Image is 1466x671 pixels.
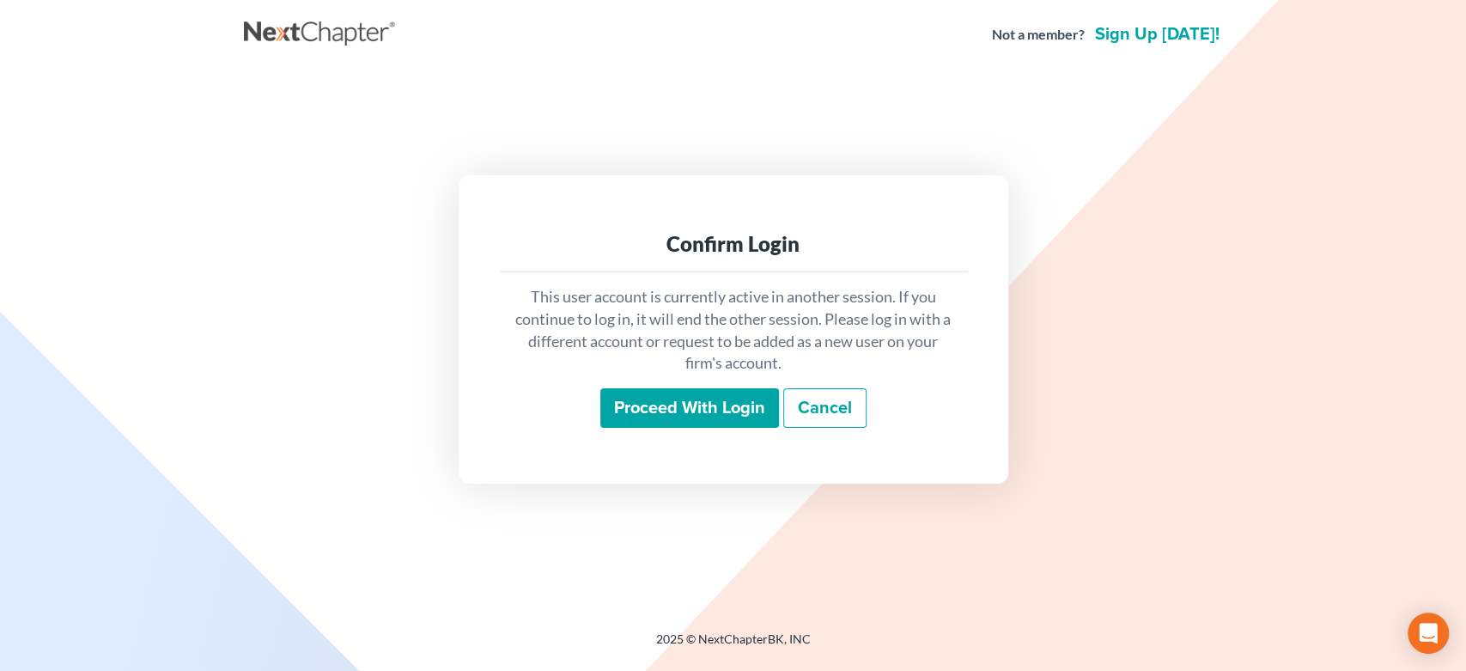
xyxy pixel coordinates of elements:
p: This user account is currently active in another session. If you continue to log in, it will end ... [514,286,953,375]
strong: Not a member? [992,25,1085,45]
div: Open Intercom Messenger [1408,613,1449,654]
div: 2025 © NextChapterBK, INC [244,631,1223,662]
input: Proceed with login [600,388,779,428]
div: Confirm Login [514,230,953,258]
a: Sign up [DATE]! [1092,26,1223,43]
a: Cancel [783,388,867,428]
